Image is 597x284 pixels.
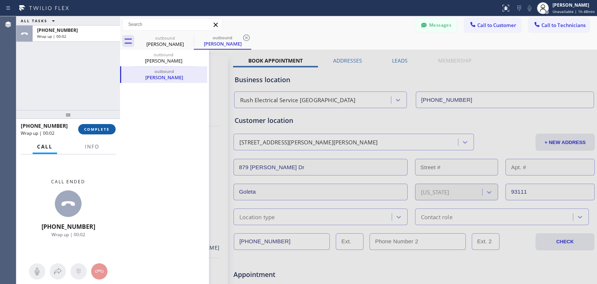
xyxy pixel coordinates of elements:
span: [PHONE_NUMBER] [42,223,95,231]
button: Messages [416,18,457,32]
div: outbound [195,35,251,40]
div: Matt Knutson [195,33,251,49]
button: Mute [29,263,45,280]
span: Info [85,143,99,150]
div: outbound [137,35,193,41]
button: Call to Customer [464,18,521,32]
button: COMPLETE [78,124,116,134]
button: Open directory [50,263,66,280]
span: COMPLETE [84,127,110,132]
button: Hang up [91,263,107,280]
div: [PERSON_NAME] [553,2,595,8]
div: [PERSON_NAME] [137,41,193,47]
span: Call to Customer [477,22,516,29]
span: Wrap up | 00:02 [37,34,66,39]
span: [PHONE_NUMBER] [21,122,68,129]
button: Info [80,140,104,154]
button: ALL TASKS [16,16,62,25]
div: outbound [121,52,206,57]
span: Call to Technicians [541,22,586,29]
div: Matt Knutson [122,66,206,83]
input: Search [123,19,222,30]
span: Unavailable | 1h 48min [553,9,595,14]
button: Mute [524,3,535,13]
button: Call to Technicians [528,18,590,32]
span: Call [37,143,53,150]
span: ALL TASKS [21,18,47,23]
div: Matt Knutson [121,50,206,66]
button: Open dialpad [70,263,87,280]
div: [PERSON_NAME] [122,74,206,81]
span: Wrap up | 00:02 [21,130,54,136]
span: [PHONE_NUMBER] [37,27,78,33]
span: Wrap up | 00:02 [52,231,85,238]
div: Matt Knutson [137,33,193,50]
div: [PERSON_NAME] [195,40,251,47]
span: Call ended [51,178,85,185]
div: outbound [122,69,206,74]
button: Call [33,140,57,154]
div: [PERSON_NAME] [121,57,206,64]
